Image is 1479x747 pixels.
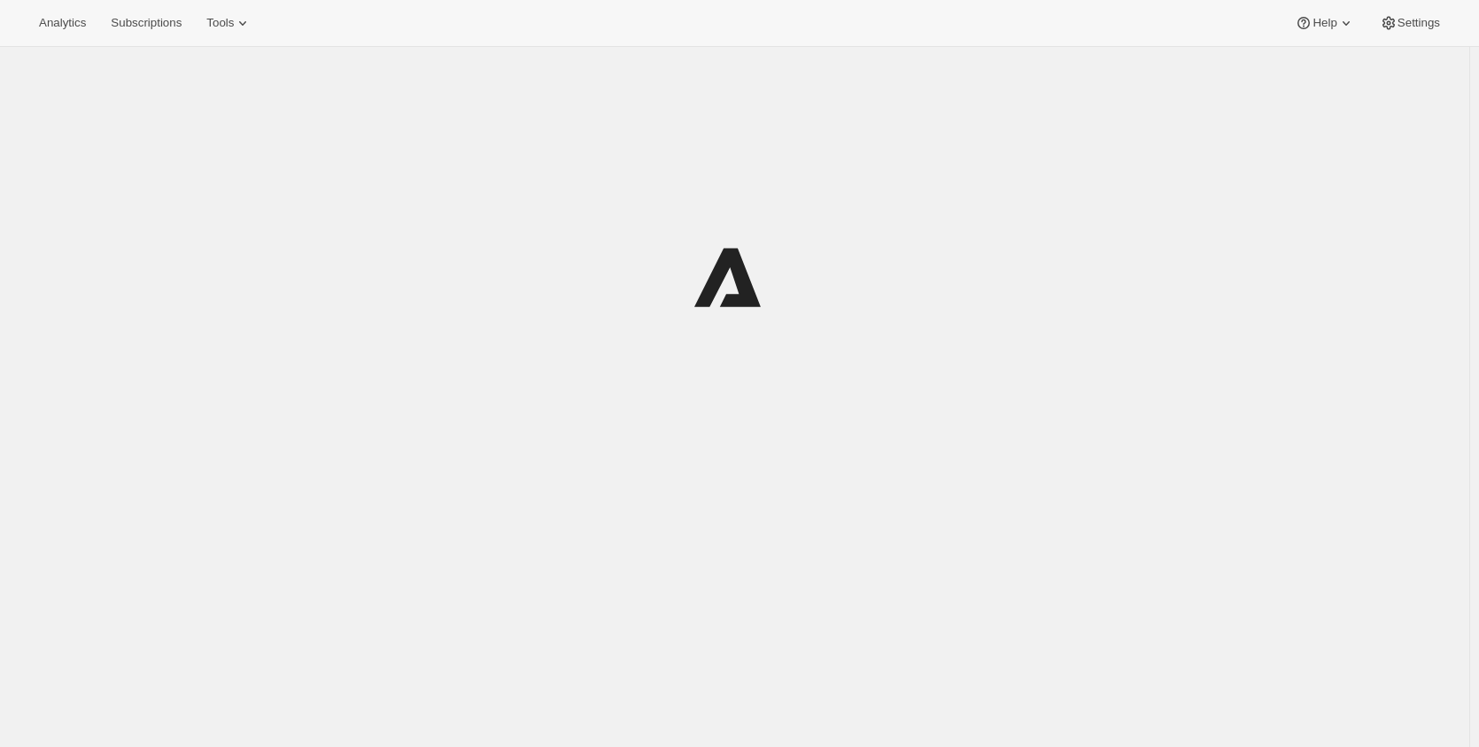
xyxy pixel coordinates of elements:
span: Subscriptions [111,16,182,30]
span: Tools [206,16,234,30]
span: Settings [1398,16,1440,30]
span: Analytics [39,16,86,30]
button: Analytics [28,11,97,35]
button: Settings [1369,11,1451,35]
button: Subscriptions [100,11,192,35]
button: Tools [196,11,262,35]
span: Help [1313,16,1336,30]
button: Help [1284,11,1365,35]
